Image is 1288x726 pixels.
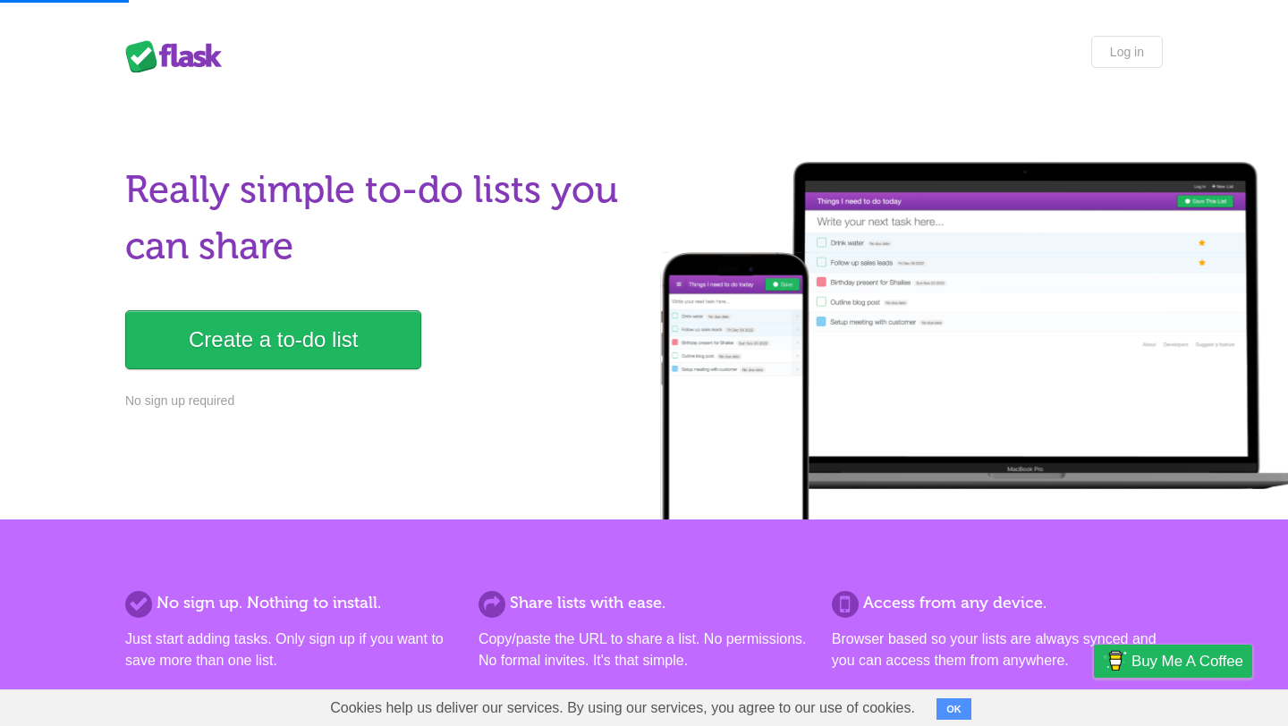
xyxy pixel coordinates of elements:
[125,40,233,72] div: Flask Lists
[125,392,633,410] p: No sign up required
[1091,36,1163,68] a: Log in
[1103,646,1127,676] img: Buy me a coffee
[125,591,456,615] h2: No sign up. Nothing to install.
[479,629,809,671] p: Copy/paste the URL to share a list. No permissions. No formal invites. It's that simple.
[936,698,971,720] button: OK
[125,310,421,369] a: Create a to-do list
[125,629,456,671] p: Just start adding tasks. Only sign up if you want to save more than one list.
[1094,645,1252,678] a: Buy me a coffee
[832,629,1163,671] p: Browser based so your lists are always synced and you can access them from anywhere.
[125,162,633,274] h1: Really simple to-do lists you can share
[312,690,933,726] span: Cookies help us deliver our services. By using our services, you agree to our use of cookies.
[832,591,1163,615] h2: Access from any device.
[1131,646,1243,677] span: Buy me a coffee
[479,591,809,615] h2: Share lists with ease.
